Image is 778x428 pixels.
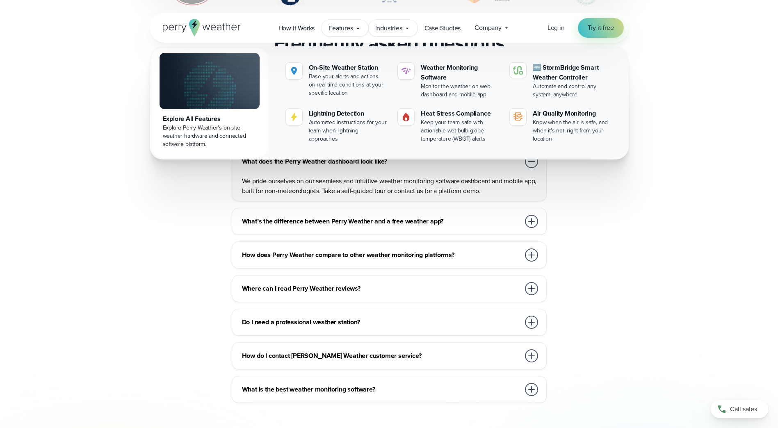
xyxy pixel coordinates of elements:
span: Case Studies [424,23,461,33]
a: Weather Monitoring Software Monitor the weather on web dashboard and mobile app [395,59,503,102]
h3: Do I need a professional weather station? [242,317,520,327]
h3: How does Perry Weather compare to other weather monitoring platforms? [242,250,520,260]
a: Lightning Detection Automated instructions for your team when lightning approaches [283,105,391,146]
span: Industries [375,23,402,33]
a: On-Site Weather Station Base your alerts and actions on real-time conditions at your specific loc... [283,59,391,100]
div: Explore All Features [163,114,256,124]
div: 🆕 StormBridge Smart Weather Controller [533,63,612,82]
span: How it Works [278,23,315,33]
div: Keep your team safe with actionable wet bulb globe temperature (WBGT) alerts [421,118,500,143]
span: Features [329,23,353,33]
a: Air Quality Monitoring Know when the air is safe, and when it's not, right from your location [506,105,615,146]
span: Log in [548,23,565,32]
h3: What does the Perry Weather dashboard look like? [242,157,520,166]
img: Location.svg [289,66,299,76]
div: Weather Monitoring Software [421,63,500,82]
div: Air Quality Monitoring [533,109,612,118]
img: Gas.svg [401,112,411,122]
p: We pride ourselves on our seamless and intuitive weather monitoring software dashboard and mobile... [242,176,540,196]
a: Call sales [711,400,768,418]
a: How it Works [272,20,322,36]
a: Try it free [578,18,624,38]
span: Try it free [588,23,614,33]
h3: How do I contact [PERSON_NAME] Weather customer service? [242,351,520,361]
img: aqi-icon.svg [513,112,523,122]
h2: Frequently asked questions [274,32,504,55]
div: On-Site Weather Station [309,63,388,73]
a: Log in [548,23,565,33]
h3: Where can I read Perry Weather reviews? [242,284,520,294]
div: Automated instructions for your team when lightning approaches [309,118,388,143]
img: lightning-icon.svg [289,112,299,122]
a: Case Studies [418,20,468,36]
a: Heat Stress Compliance Keep your team safe with actionable wet bulb globe temperature (WBGT) alerts [395,105,503,146]
div: Explore Perry Weather's on-site weather hardware and connected software platform. [163,124,256,148]
div: Base your alerts and actions on real-time conditions at your specific location [309,73,388,97]
img: software-icon.svg [401,66,411,76]
span: Company [475,23,502,33]
h3: What’s the difference between Perry Weather and a free weather app? [242,216,520,226]
div: Lightning Detection [309,109,388,118]
a: 🆕 StormBridge Smart Weather Controller Automate and control any system, anywhere [506,59,615,102]
div: Automate and control any system, anywhere [533,82,612,99]
h3: What is the best weather monitoring software? [242,385,520,394]
a: Explore All Features Explore Perry Weather's on-site weather hardware and connected software plat... [151,48,268,158]
img: stormbridge-icon-V6.svg [513,66,523,75]
div: Heat Stress Compliance [421,109,500,118]
div: Monitor the weather on web dashboard and mobile app [421,82,500,99]
div: Know when the air is safe, and when it's not, right from your location [533,118,612,143]
span: Call sales [730,404,757,414]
